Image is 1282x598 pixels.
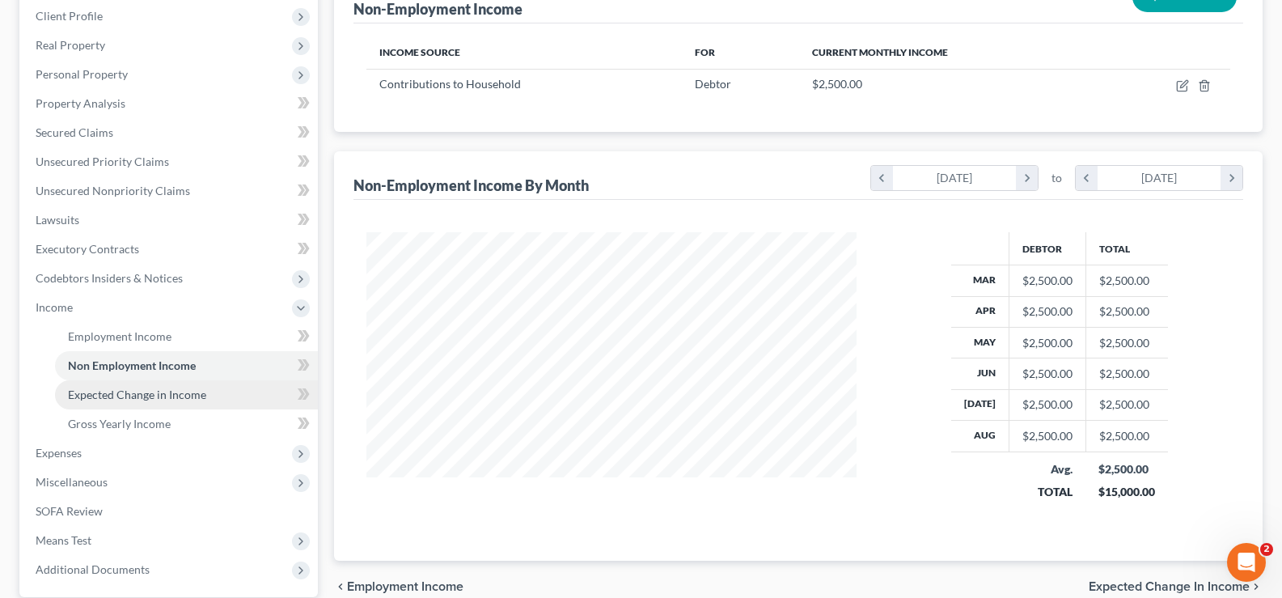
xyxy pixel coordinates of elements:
a: Lawsuits [23,206,318,235]
a: Expected Change in Income [55,380,318,409]
div: [DATE] [893,166,1017,190]
i: chevron_left [334,580,347,593]
th: Jun [951,358,1009,389]
th: Apr [951,296,1009,327]
iframe: Intercom live chat [1227,543,1266,582]
a: Executory Contracts [23,235,318,264]
span: Additional Documents [36,562,150,576]
span: SOFA Review [36,504,103,518]
span: Expected Change in Income [1089,580,1250,593]
span: Client Profile [36,9,103,23]
span: Contributions to Household [379,77,521,91]
th: Total [1085,232,1168,265]
div: [DATE] [1098,166,1221,190]
span: Expected Change in Income [68,388,206,401]
div: $2,500.00 [1022,397,1073,413]
span: Employment Income [347,580,463,593]
span: Property Analysis [36,96,125,110]
span: Income [36,300,73,314]
td: $2,500.00 [1085,296,1168,327]
a: Property Analysis [23,89,318,118]
td: $2,500.00 [1085,358,1168,389]
span: Employment Income [68,329,171,343]
button: Expected Change in Income chevron_right [1089,580,1263,593]
span: Codebtors Insiders & Notices [36,271,183,285]
th: [DATE] [951,389,1009,420]
span: Personal Property [36,67,128,81]
span: Current Monthly Income [812,46,948,58]
th: Aug [951,421,1009,452]
span: For [695,46,715,58]
span: Unsecured Nonpriority Claims [36,184,190,197]
td: $2,500.00 [1085,327,1168,358]
div: $2,500.00 [1022,366,1073,382]
i: chevron_right [1250,580,1263,593]
td: $2,500.00 [1085,389,1168,420]
th: May [951,327,1009,358]
div: $15,000.00 [1098,484,1155,500]
td: $2,500.00 [1085,421,1168,452]
a: Employment Income [55,322,318,351]
div: $2,500.00 [1022,303,1073,320]
span: Miscellaneous [36,475,108,489]
a: Gross Yearly Income [55,409,318,439]
i: chevron_right [1221,166,1242,190]
span: Secured Claims [36,125,113,139]
i: chevron_right [1016,166,1038,190]
td: $2,500.00 [1085,265,1168,296]
span: Non Employment Income [68,358,196,372]
span: to [1051,170,1062,186]
a: SOFA Review [23,497,318,526]
div: $2,500.00 [1022,428,1073,444]
span: Gross Yearly Income [68,417,171,430]
span: Executory Contracts [36,242,139,256]
a: Non Employment Income [55,351,318,380]
span: $2,500.00 [812,77,862,91]
div: $2,500.00 [1022,273,1073,289]
span: Lawsuits [36,213,79,227]
span: Means Test [36,533,91,547]
span: Expenses [36,446,82,460]
th: Debtor [1009,232,1085,265]
span: Income Source [379,46,460,58]
span: Real Property [36,38,105,52]
div: TOTAL [1022,484,1073,500]
div: Non-Employment Income By Month [353,176,589,195]
div: Avg. [1022,461,1073,477]
button: chevron_left Employment Income [334,580,463,593]
a: Unsecured Priority Claims [23,147,318,176]
th: Mar [951,265,1009,296]
div: $2,500.00 [1022,335,1073,351]
span: Unsecured Priority Claims [36,155,169,168]
span: 2 [1260,543,1273,556]
span: Debtor [695,77,731,91]
a: Unsecured Nonpriority Claims [23,176,318,206]
a: Secured Claims [23,118,318,147]
i: chevron_left [871,166,893,190]
div: $2,500.00 [1098,461,1155,477]
i: chevron_left [1076,166,1098,190]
